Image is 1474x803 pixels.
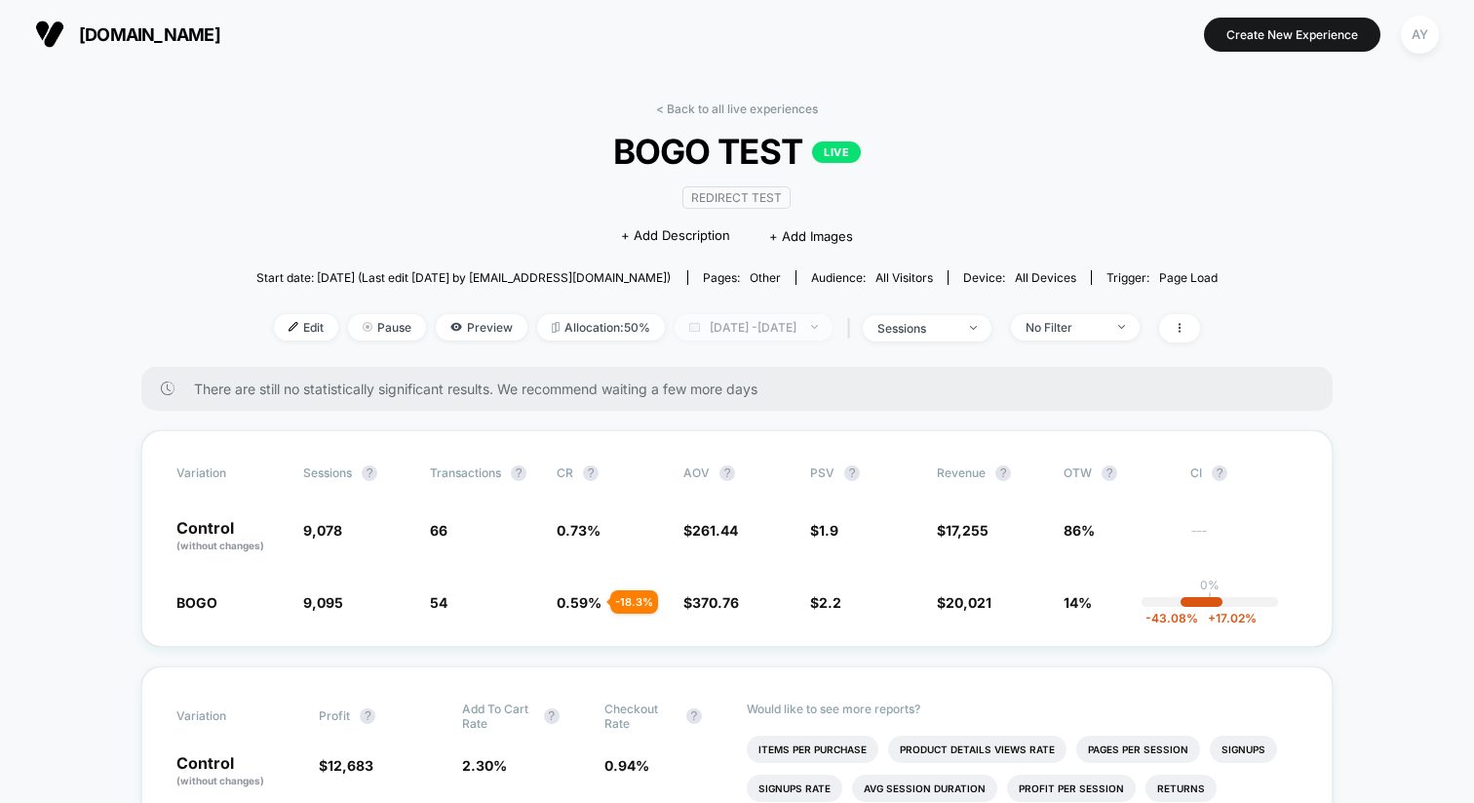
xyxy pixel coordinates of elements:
[303,594,343,611] span: 9,095
[1064,522,1095,539] span: 86%
[610,590,658,614] div: - 18.3 %
[176,755,299,788] p: Control
[1210,736,1277,763] li: Signups
[948,270,1091,285] span: Device:
[747,775,842,802] li: Signups Rate
[621,226,730,246] span: + Add Description
[683,522,738,539] span: $
[176,702,284,731] span: Variation
[1106,270,1218,285] div: Trigger:
[256,270,671,285] span: Start date: [DATE] (Last edit [DATE] by [EMAIL_ADDRESS][DOMAIN_NAME])
[812,141,861,163] p: LIVE
[689,322,700,332] img: calendar
[303,465,352,480] span: Sessions
[692,522,738,539] span: 261.44
[430,465,501,480] span: Transactions
[811,270,933,285] div: Audience:
[511,465,526,481] button: ?
[583,465,599,481] button: ?
[946,522,989,539] span: 17,255
[937,522,989,539] span: $
[303,522,342,539] span: 9,078
[819,522,838,539] span: 1.9
[1102,465,1117,481] button: ?
[176,465,284,481] span: Variation
[430,522,447,539] span: 66
[811,325,818,329] img: end
[852,775,997,802] li: Avg Session Duration
[1076,736,1200,763] li: Pages Per Session
[875,270,933,285] span: All Visitors
[462,757,507,774] span: 2.30 %
[537,314,665,341] span: Allocation: 50%
[1395,15,1445,55] button: AY
[1401,16,1439,54] div: AY
[176,540,264,551] span: (without changes)
[1145,611,1198,625] span: -43.08 %
[1208,611,1216,625] span: +
[29,19,226,50] button: [DOMAIN_NAME]
[844,465,860,481] button: ?
[462,702,534,731] span: Add To Cart Rate
[686,708,702,724] button: ?
[557,465,573,480] span: CR
[544,708,560,724] button: ?
[1015,270,1076,285] span: all devices
[1145,775,1217,802] li: Returns
[274,314,338,341] span: Edit
[176,594,217,611] span: BOGO
[656,101,818,116] a: < Back to all live experiences
[319,757,373,774] span: $
[176,775,264,786] span: (without changes)
[937,594,991,611] span: $
[810,465,834,480] span: PSV
[1159,270,1218,285] span: Page Load
[747,736,878,763] li: Items Per Purchase
[1026,320,1104,335] div: No Filter
[362,465,377,481] button: ?
[750,270,781,285] span: other
[360,708,375,724] button: ?
[319,708,350,723] span: Profit
[1204,18,1380,52] button: Create New Experience
[430,594,447,611] span: 54
[1190,465,1298,481] span: CI
[675,314,833,341] span: [DATE] - [DATE]
[363,322,372,332] img: end
[682,186,791,209] span: Redirect Test
[946,594,991,611] span: 20,021
[552,322,560,333] img: rebalance
[769,228,853,244] span: + Add Images
[819,594,841,611] span: 2.2
[683,594,739,611] span: $
[810,522,838,539] span: $
[1200,578,1220,592] p: 0%
[1212,465,1227,481] button: ?
[970,326,977,330] img: end
[1064,465,1171,481] span: OTW
[557,522,601,539] span: 0.73 %
[747,702,1298,716] p: Would like to see more reports?
[1064,594,1092,611] span: 14%
[1007,775,1136,802] li: Profit Per Session
[719,465,735,481] button: ?
[1198,611,1257,625] span: 17.02 %
[810,594,841,611] span: $
[703,270,781,285] div: Pages:
[683,465,710,480] span: AOV
[1190,525,1298,553] span: ---
[194,381,1294,397] span: There are still no statistically significant results. We recommend waiting a few more days
[348,314,426,341] span: Pause
[176,520,284,553] p: Control
[328,757,373,774] span: 12,683
[842,314,863,342] span: |
[557,594,601,611] span: 0.59 %
[937,465,986,480] span: Revenue
[604,702,677,731] span: Checkout Rate
[692,594,739,611] span: 370.76
[1208,592,1212,607] p: |
[289,322,298,332] img: edit
[604,757,649,774] span: 0.94 %
[35,20,64,49] img: Visually logo
[436,314,527,341] span: Preview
